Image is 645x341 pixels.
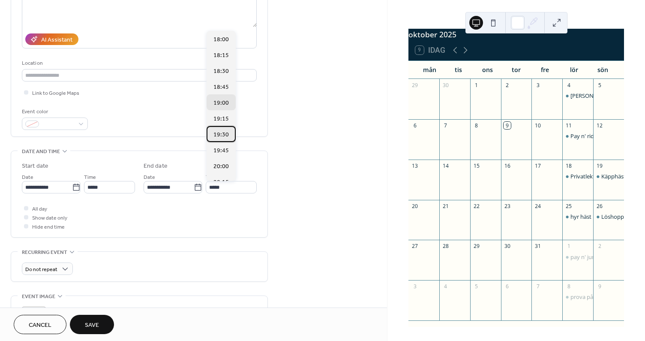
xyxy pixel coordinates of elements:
[213,162,229,171] span: 20:00
[565,283,573,290] div: 8
[144,162,168,171] div: End date
[504,283,511,290] div: 6
[473,283,480,290] div: 5
[415,61,444,78] div: mån
[70,315,114,334] button: Save
[213,130,229,139] span: 19:30
[85,321,99,330] span: Save
[442,162,449,169] div: 14
[562,253,593,261] div: pay n' jump
[22,173,33,182] span: Date
[596,243,603,250] div: 2
[534,283,542,290] div: 7
[213,35,229,44] span: 18:00
[411,162,419,169] div: 13
[502,61,531,78] div: tor
[411,122,419,129] div: 6
[473,202,480,210] div: 22
[25,33,78,45] button: AI Assistant
[473,122,480,129] div: 8
[534,162,542,169] div: 17
[442,202,449,210] div: 21
[22,59,255,68] div: Location
[411,81,419,89] div: 29
[562,172,593,180] div: Privatlektion
[213,67,229,76] span: 18:30
[444,61,473,78] div: tis
[534,81,542,89] div: 3
[32,205,47,214] span: All day
[442,81,449,89] div: 30
[411,243,419,250] div: 27
[22,292,55,301] span: Event image
[596,283,603,290] div: 9
[534,122,542,129] div: 10
[213,146,229,155] span: 19:45
[473,243,480,250] div: 29
[206,173,218,182] span: Time
[504,81,511,89] div: 2
[593,213,624,220] div: Löshoppning
[601,172,637,180] div: Käpphäst-DM
[504,162,511,169] div: 16
[570,253,600,261] div: pay n' jump
[22,147,60,156] span: Date and time
[531,61,559,78] div: fre
[408,29,624,40] div: oktober 2025
[504,243,511,250] div: 30
[473,61,502,78] div: ons
[442,122,449,129] div: 7
[213,115,229,124] span: 19:15
[596,81,603,89] div: 5
[22,248,67,257] span: Recurring event
[559,61,588,78] div: lör
[22,307,46,331] div: ;
[22,162,48,171] div: Start date
[570,213,591,220] div: hyr häst
[32,89,79,98] span: Link to Google Maps
[596,202,603,210] div: 26
[442,243,449,250] div: 28
[562,293,593,301] div: prova på- ridning
[25,265,57,275] span: Do not repeat
[213,51,229,60] span: 18:15
[32,214,67,223] span: Show date only
[570,172,603,180] div: Privatlektion
[565,81,573,89] div: 4
[84,173,96,182] span: Time
[596,162,603,169] div: 19
[565,122,573,129] div: 11
[570,92,624,100] div: [PERSON_NAME]-km
[41,36,72,45] div: AI Assistant
[411,283,419,290] div: 3
[534,243,542,250] div: 31
[22,107,86,116] div: Event color
[473,162,480,169] div: 15
[593,172,624,180] div: Käpphäst-DM
[411,202,419,210] div: 20
[562,132,593,140] div: Pay n' ride
[534,202,542,210] div: 24
[565,202,573,210] div: 25
[570,293,614,301] div: prova på- ridning
[504,122,511,129] div: 9
[473,81,480,89] div: 1
[562,92,593,100] div: hopp-km
[213,99,229,108] span: 19:00
[29,321,51,330] span: Cancel
[213,83,229,92] span: 18:45
[14,315,66,334] button: Cancel
[32,223,65,232] span: Hide end time
[565,243,573,250] div: 1
[442,283,449,290] div: 4
[144,173,155,182] span: Date
[570,132,597,140] div: Pay n' ride
[504,202,511,210] div: 23
[601,213,635,220] div: Löshoppning
[596,122,603,129] div: 12
[562,213,593,220] div: hyr häst
[213,178,229,187] span: 20:15
[565,162,573,169] div: 18
[588,61,617,78] div: sön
